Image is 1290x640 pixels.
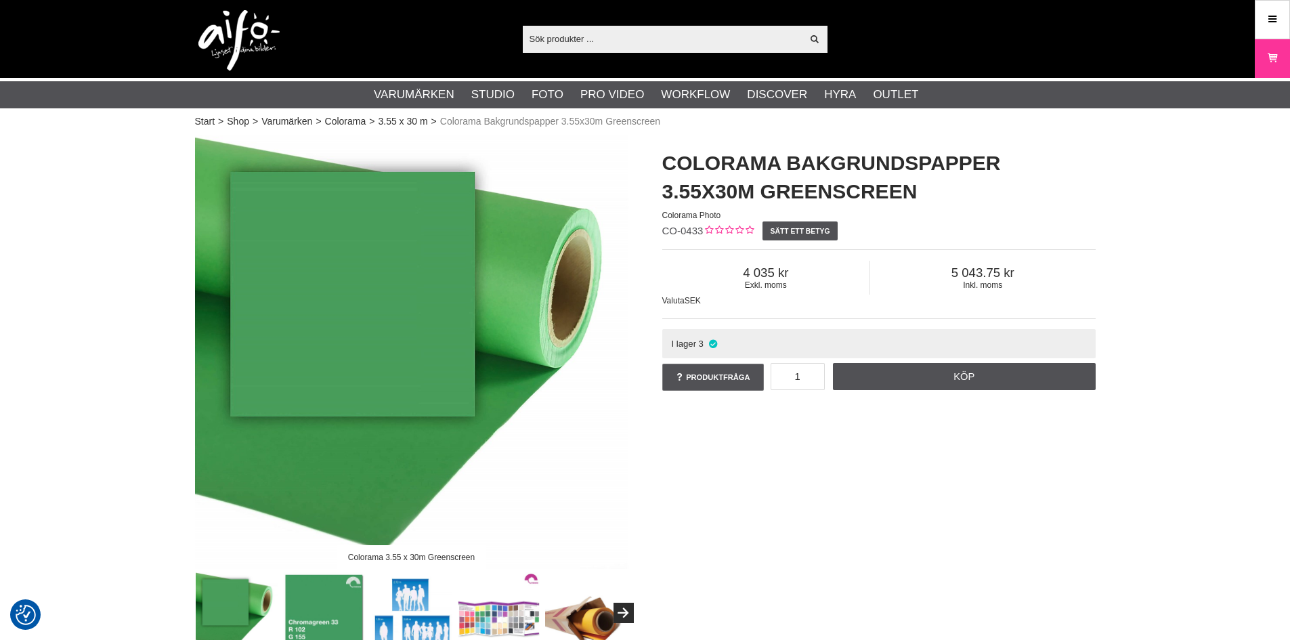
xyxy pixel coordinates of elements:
[369,114,374,129] span: >
[195,114,215,129] a: Start
[662,211,721,220] span: Colorama Photo
[671,339,696,349] span: I lager
[227,114,249,129] a: Shop
[614,603,634,623] button: Next
[523,28,802,49] input: Sök produkter ...
[747,86,807,104] a: Discover
[261,114,312,129] a: Varumärken
[699,339,704,349] span: 3
[870,265,1095,280] span: 5 043.75
[325,114,366,129] a: Colorama
[685,296,701,305] span: SEK
[218,114,223,129] span: >
[833,363,1096,390] a: Köp
[662,265,870,280] span: 4 035
[824,86,856,104] a: Hyra
[707,339,718,349] i: I lager
[762,221,838,240] a: Sätt ett betyg
[378,114,427,129] a: 3.55 x 30 m
[662,296,685,305] span: Valuta
[440,114,660,129] span: Colorama Bakgrundspapper 3.55x30m Greenscreen
[662,149,1096,206] h1: Colorama Bakgrundspapper 3.55x30m Greenscreen
[337,545,486,569] div: Colorama 3.55 x 30m Greenscreen
[661,86,730,104] a: Workflow
[16,603,36,627] button: Samtyckesinställningar
[662,225,704,236] span: CO-0433
[532,86,563,104] a: Foto
[873,86,918,104] a: Outlet
[198,10,280,71] img: logo.png
[662,364,764,391] a: Produktfråga
[471,86,515,104] a: Studio
[580,86,644,104] a: Pro Video
[662,280,870,290] span: Exkl. moms
[431,114,437,129] span: >
[703,224,754,238] div: Kundbetyg: 0
[16,605,36,625] img: Revisit consent button
[253,114,258,129] span: >
[195,135,628,569] img: Colorama 3.55 x 30m Greenscreen
[316,114,321,129] span: >
[374,86,454,104] a: Varumärken
[870,280,1095,290] span: Inkl. moms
